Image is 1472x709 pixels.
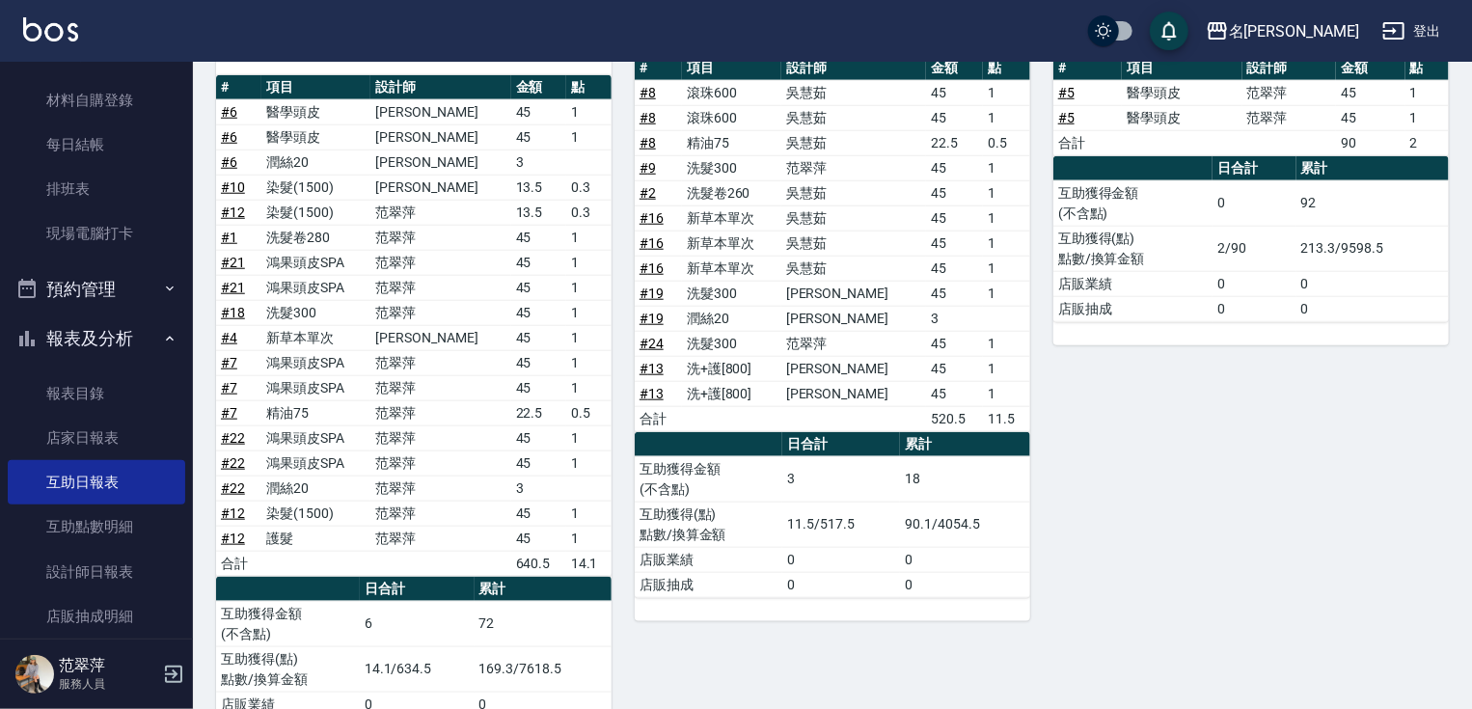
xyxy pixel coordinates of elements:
td: 范翠萍 [781,331,926,356]
td: 1 [983,155,1030,180]
td: 新草本單次 [682,231,781,256]
td: 22.5 [926,130,983,155]
table: a dense table [635,56,1030,432]
td: 1 [566,450,612,476]
td: 洗髮300 [682,331,781,356]
td: [PERSON_NAME] [370,175,510,200]
td: 45 [511,275,566,300]
td: 1 [1405,105,1449,130]
p: 服務人員 [59,675,157,693]
th: 點 [983,56,1030,81]
a: #16 [640,235,664,251]
td: 45 [511,325,566,350]
a: 設計師日報表 [8,550,185,594]
td: 洗+護[800] [682,381,781,406]
td: 洗髮300 [682,281,781,306]
a: #12 [221,205,245,220]
td: 1 [566,300,612,325]
button: 名[PERSON_NAME] [1198,12,1367,51]
td: 范翠萍 [370,200,510,225]
a: #19 [640,311,664,326]
td: 1 [983,80,1030,105]
a: #16 [640,210,664,226]
a: 排班表 [8,167,185,211]
a: #12 [221,505,245,521]
td: 45 [511,250,566,275]
td: 醫學頭皮 [1122,105,1241,130]
td: 11.5/517.5 [782,502,900,547]
a: #24 [640,336,664,351]
td: 2 [1405,130,1449,155]
td: 1 [566,375,612,400]
td: 213.3/9598.5 [1296,226,1449,271]
td: 90.1/4054.5 [900,502,1029,547]
td: 45 [511,425,566,450]
td: 45 [511,375,566,400]
a: #4 [221,330,237,345]
a: 互助點數明細 [8,504,185,549]
th: 點 [1405,56,1449,81]
button: 登出 [1375,14,1449,49]
th: 金額 [511,75,566,100]
a: #22 [221,430,245,446]
td: 范翠萍 [781,155,926,180]
td: 45 [926,180,983,205]
th: 金額 [926,56,983,81]
td: 范翠萍 [370,375,510,400]
td: 1 [983,205,1030,231]
td: 1 [566,526,612,551]
td: 互助獲得(點) 點數/換算金額 [216,646,360,692]
td: 店販抽成 [1053,296,1213,321]
td: 11.5 [983,406,1030,431]
table: a dense table [1053,56,1449,156]
td: 范翠萍 [370,350,510,375]
td: 3 [782,456,900,502]
td: 45 [926,105,983,130]
td: [PERSON_NAME] [370,124,510,150]
a: #21 [221,280,245,295]
td: 1 [983,356,1030,381]
td: 45 [511,526,566,551]
button: save [1150,12,1188,50]
td: 吳慧茹 [781,105,926,130]
td: 45 [1336,80,1404,105]
td: 92 [1296,180,1449,226]
td: 1 [566,275,612,300]
td: 1 [983,231,1030,256]
td: 45 [1336,105,1404,130]
td: 吳慧茹 [781,256,926,281]
th: 設計師 [1242,56,1337,81]
td: 0 [1213,180,1295,226]
td: [PERSON_NAME] [370,150,510,175]
td: 13.5 [511,200,566,225]
a: #6 [221,104,237,120]
td: 2/90 [1213,226,1295,271]
td: 范翠萍 [370,476,510,501]
a: #13 [640,361,664,376]
td: 1 [566,501,612,526]
th: 點 [566,75,612,100]
td: 1 [566,225,612,250]
a: 互助日報表 [8,460,185,504]
td: 合計 [1053,130,1122,155]
a: 報表目錄 [8,371,185,416]
td: 45 [926,356,983,381]
th: # [1053,56,1122,81]
td: 護髮 [261,526,370,551]
th: 日合計 [360,577,475,602]
td: 14.1/634.5 [360,646,475,692]
td: 洗髮卷280 [261,225,370,250]
td: 互助獲得金額 (不含點) [216,601,360,646]
td: 互助獲得(點) 點數/換算金額 [1053,226,1213,271]
td: 6 [360,601,475,646]
a: #7 [221,355,237,370]
td: 14.1 [566,551,612,576]
td: 1 [566,99,612,124]
td: 45 [511,350,566,375]
td: 0.3 [566,175,612,200]
a: #8 [640,110,656,125]
table: a dense table [216,75,612,577]
td: 吳慧茹 [781,180,926,205]
th: 日合計 [1213,156,1295,181]
th: 累計 [1296,156,1449,181]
